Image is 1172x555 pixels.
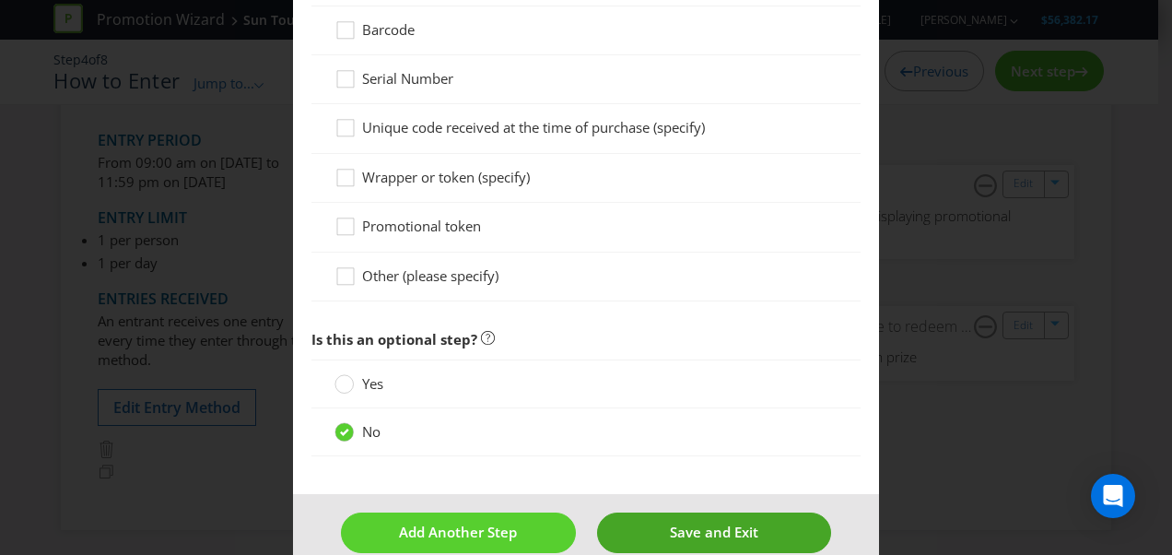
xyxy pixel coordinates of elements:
span: No [362,422,381,441]
span: Promotional token [362,217,481,235]
span: Add Another Step [399,523,517,541]
span: Yes [362,374,383,393]
span: Save and Exit [670,523,758,541]
span: Serial Number [362,69,453,88]
button: Add Another Step [341,513,576,552]
span: Wrapper or token (specify) [362,168,530,186]
div: Open Intercom Messenger [1091,474,1135,518]
span: Is this an optional step? [311,330,477,348]
span: Barcode [362,20,415,39]
button: Save and Exit [597,513,832,552]
span: Other (please specify) [362,266,498,285]
span: Unique code received at the time of purchase (specify) [362,118,705,136]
